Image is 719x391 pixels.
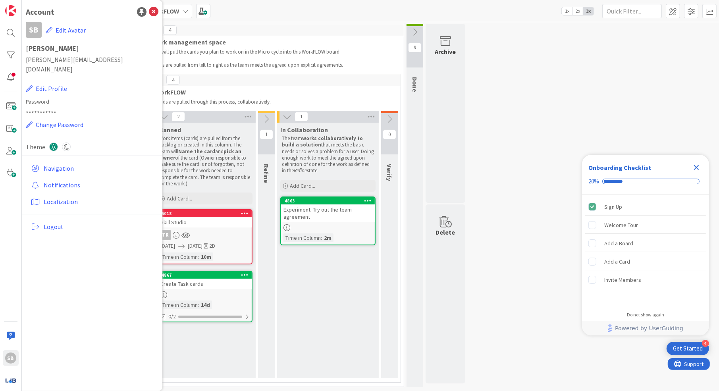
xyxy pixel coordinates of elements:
[582,321,709,335] div: Footer
[26,142,45,152] span: Theme
[585,253,706,270] div: Add a Card is incomplete.
[26,119,84,130] button: Change Password
[604,257,630,266] div: Add a Card
[162,211,252,216] div: 5018
[295,112,308,121] span: 1
[44,222,155,231] span: Logout
[615,324,683,333] span: Powered by UserGuiding
[160,300,198,309] div: Time in Column
[586,321,705,335] a: Powered by UserGuiding
[5,375,16,386] img: avatar
[158,272,252,279] div: 4867
[26,22,42,38] div: SB
[167,195,192,202] span: Add Card...
[573,7,583,15] span: 2x
[435,47,456,56] div: Archive
[583,7,594,15] span: 3x
[178,148,215,155] strong: Name the card
[260,130,273,139] span: 1
[604,239,633,248] div: Add a Board
[262,164,270,183] span: Refine
[436,227,455,237] div: Delete
[604,202,622,212] div: Sign Up
[588,163,651,172] div: Onboarding Checklist
[155,99,397,105] p: Cards are pulled through this process, collaboratively.
[198,252,199,261] span: :
[26,83,67,94] button: Edit Profile
[152,49,400,55] p: You will pull the cards you plan to work on in the Micro cycle into this WorkFLOW board.
[28,161,158,175] a: Navigation
[155,88,391,96] span: WorkFLOW
[166,75,180,85] span: 4
[562,7,573,15] span: 1x
[152,62,400,68] p: Cards are pulled from left to right as the team meets the agreed upon explicit agreements.
[172,112,185,121] span: 2
[198,300,199,309] span: :
[162,272,252,278] div: 4867
[582,195,709,306] div: Checklist items
[159,135,251,187] p: Work items (cards) are pulled from the backlog or created in this column. The team will and of th...
[408,43,422,52] span: 9
[321,233,322,242] span: :
[158,217,252,227] div: Skill Studio
[26,98,158,106] label: Password
[290,182,315,189] span: Add Card...
[588,178,703,185] div: Checklist progress: 20%
[5,5,16,16] img: Visit kanbanzone.com
[160,242,175,250] span: [DATE]
[46,22,86,39] button: Edit Avatar
[199,252,213,261] div: 10m
[158,210,252,227] div: 5018Skill Studio
[158,230,252,240] div: TR
[5,352,16,364] div: SB
[28,178,158,192] a: Notifications
[209,242,215,250] div: 2D
[585,198,706,216] div: Sign Up is complete.
[282,135,364,148] strong: works collaboratively to build a solution
[690,161,703,174] div: Close Checklist
[294,167,307,174] em: Refine
[282,135,374,174] p: The team that meets the basic needs or solves a problem for a user. Doing enough work to meet the...
[604,275,641,285] div: Invite Members
[604,220,638,230] div: Welcome Tour
[158,272,252,289] div: 4867Create Task cards
[702,340,709,347] div: 4
[157,126,181,134] span: Planned
[158,279,252,289] div: Create Task cards
[26,6,54,18] div: Account
[585,216,706,234] div: Welcome Tour is incomplete.
[285,198,375,204] div: 4863
[188,242,202,250] span: [DATE]
[283,233,321,242] div: Time in Column
[667,342,709,355] div: Open Get Started checklist, remaining modules: 4
[627,312,664,318] div: Do not show again
[28,195,158,209] a: Localization
[673,345,703,352] div: Get Started
[152,38,394,46] span: Work management space
[163,25,177,35] span: 4
[383,130,396,139] span: 0
[160,252,198,261] div: Time in Column
[168,312,176,321] span: 0/2
[280,126,328,134] span: In Collaboration
[281,197,375,204] div: 4863
[602,4,662,18] input: Quick Filter...
[585,271,706,289] div: Invite Members is incomplete.
[281,204,375,222] div: Experiment: Try out the team agreement
[322,233,333,242] div: 2m
[26,44,158,52] h1: [PERSON_NAME]
[386,164,393,181] span: Verify
[158,210,252,217] div: 5018
[588,178,599,185] div: 20%
[17,1,36,11] span: Support
[411,77,419,92] span: Done
[26,55,158,74] span: [PERSON_NAME][EMAIL_ADDRESS][DOMAIN_NAME]
[199,300,212,309] div: 14d
[281,197,375,222] div: 4863Experiment: Try out the team agreement
[585,235,706,252] div: Add a Board is incomplete.
[160,230,171,240] div: TR
[582,155,709,335] div: Checklist Container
